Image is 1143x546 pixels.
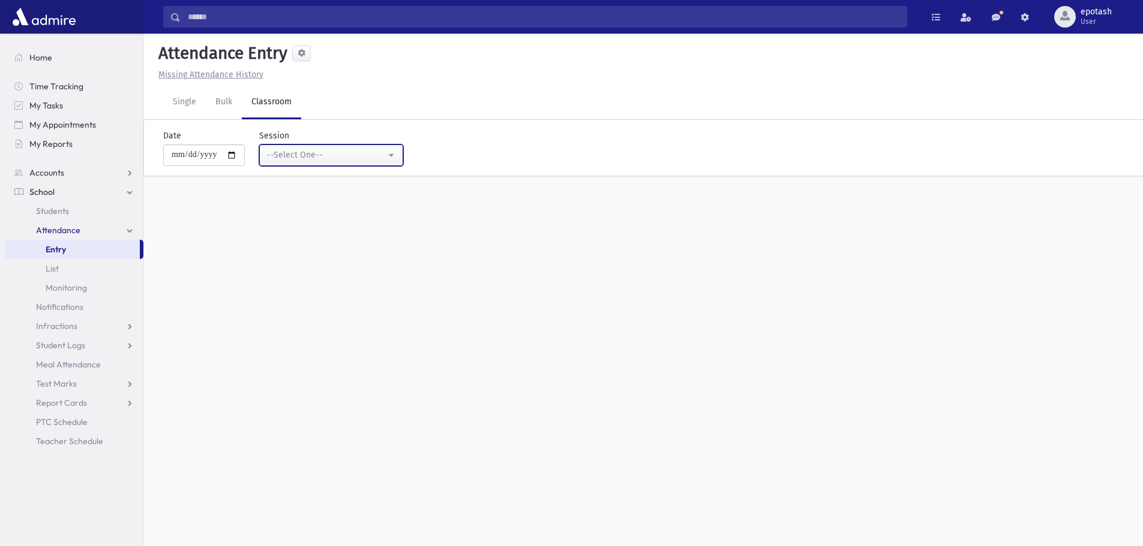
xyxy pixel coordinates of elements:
[5,316,143,336] a: Infractions
[242,86,301,119] a: Classroom
[36,397,87,408] span: Report Cards
[46,244,66,255] span: Entry
[36,378,77,389] span: Test Marks
[29,186,55,197] span: School
[29,81,83,92] span: Time Tracking
[29,119,96,130] span: My Appointments
[29,167,64,178] span: Accounts
[10,5,79,29] img: AdmirePro
[5,221,143,240] a: Attendance
[154,70,263,80] a: Missing Attendance History
[5,182,143,201] a: School
[5,412,143,432] a: PTC Schedule
[1081,17,1112,26] span: User
[5,48,143,67] a: Home
[36,359,101,370] span: Meal Attendance
[259,144,403,166] button: --Select One--
[29,138,73,149] span: My Reports
[5,96,143,115] a: My Tasks
[5,355,143,374] a: Meal Attendance
[259,129,289,142] label: Session
[5,432,143,451] a: Teacher Schedule
[206,86,242,119] a: Bulk
[5,201,143,221] a: Students
[29,52,52,63] span: Home
[46,282,87,293] span: Monitoring
[5,278,143,297] a: Monitoring
[36,206,69,216] span: Students
[36,225,80,236] span: Attendance
[1081,7,1112,17] span: epotash
[36,301,83,312] span: Notifications
[36,340,85,351] span: Student Logs
[5,336,143,355] a: Student Logs
[5,240,140,259] a: Entry
[163,86,206,119] a: Single
[5,393,143,412] a: Report Cards
[5,77,143,96] a: Time Tracking
[181,6,907,28] input: Search
[29,100,63,111] span: My Tasks
[5,297,143,316] a: Notifications
[163,129,181,142] label: Date
[5,259,143,278] a: List
[36,321,77,331] span: Infractions
[5,115,143,134] a: My Appointments
[36,436,103,447] span: Teacher Schedule
[5,163,143,182] a: Accounts
[267,149,386,161] div: --Select One--
[5,134,143,153] a: My Reports
[154,43,287,64] h5: Attendance Entry
[158,70,263,80] u: Missing Attendance History
[46,263,59,274] span: List
[36,417,88,427] span: PTC Schedule
[5,374,143,393] a: Test Marks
